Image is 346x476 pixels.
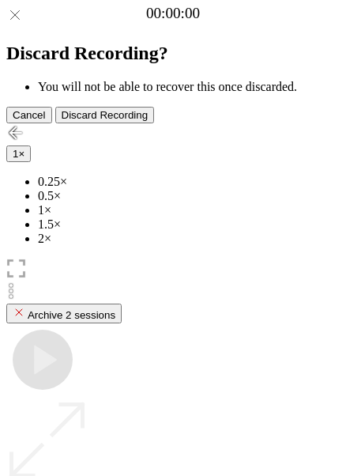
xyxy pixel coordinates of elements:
button: Archive 2 sessions [6,304,122,323]
a: 00:00:00 [146,5,200,22]
button: 1× [6,145,31,162]
li: You will not be able to recover this once discarded. [38,80,340,94]
li: 0.5× [38,189,340,203]
button: Discard Recording [55,107,155,123]
span: 1 [13,148,18,160]
li: 1× [38,203,340,217]
div: Archive 2 sessions [13,306,115,321]
button: Cancel [6,107,52,123]
li: 0.25× [38,175,340,189]
h2: Discard Recording? [6,43,340,64]
li: 1.5× [38,217,340,232]
li: 2× [38,232,340,246]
